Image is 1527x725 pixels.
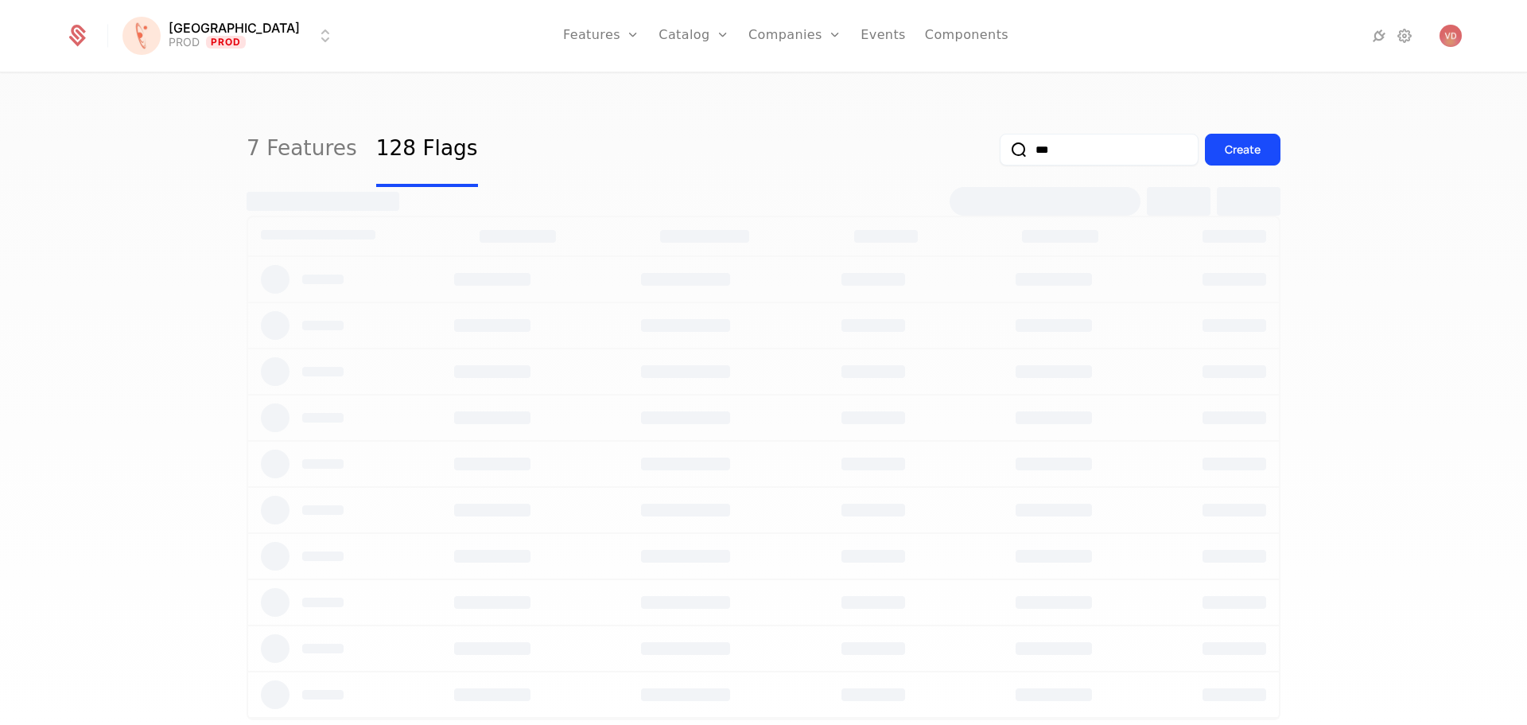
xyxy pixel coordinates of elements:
img: Vasilije Dolic [1440,25,1462,47]
img: Florence [122,17,161,55]
div: PROD [169,34,200,50]
div: Create [1225,142,1261,158]
a: 128 Flags [376,112,478,187]
button: Select environment [127,18,335,53]
span: [GEOGRAPHIC_DATA] [169,21,300,34]
button: Open user button [1440,25,1462,47]
button: Create [1205,134,1280,166]
a: Settings [1395,26,1414,45]
span: Prod [206,36,247,49]
a: 7 Features [247,112,357,187]
a: Integrations [1370,26,1389,45]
